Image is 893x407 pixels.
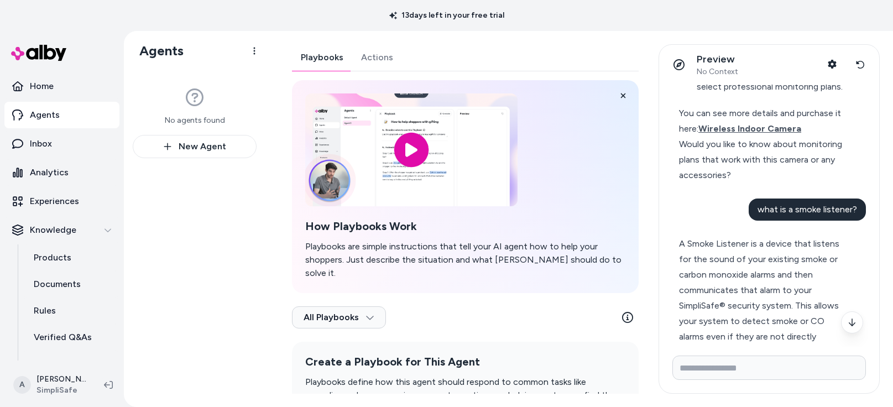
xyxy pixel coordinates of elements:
p: Home [30,80,54,93]
a: Analytics [4,159,119,186]
img: alby Logo [11,45,66,61]
a: Experiences [4,188,119,215]
span: A [13,376,31,394]
a: Home [4,73,119,100]
button: Playbooks [292,44,352,71]
button: A[PERSON_NAME]SimpliSafe [7,367,95,403]
p: Agents [30,108,60,122]
span: what is a smoke listener? [758,204,857,215]
div: A Smoke Listener is a device that listens for the sound of your existing smoke or carbon monoxide... [679,236,850,391]
p: Inbox [30,137,52,150]
h2: How Playbooks Work [305,220,625,233]
p: Knowledge [30,223,76,237]
button: All Playbooks [292,306,386,328]
p: Documents [34,278,81,291]
a: Rules [23,298,119,324]
a: Reviews [23,351,119,377]
p: Rules [34,304,56,317]
a: Verified Q&As [23,324,119,351]
p: Analytics [30,166,69,179]
button: Knowledge [4,217,119,243]
a: Inbox [4,131,119,157]
div: Would you like to know about monitoring plans that work with this camera or any accessories? [679,137,850,183]
span: No Context [697,67,738,77]
p: Playbooks are simple instructions that tell your AI agent how to help your shoppers. Just describ... [305,240,625,280]
span: All Playbooks [304,312,374,323]
a: Agents [4,102,119,128]
a: Products [23,244,119,271]
p: Products [34,251,71,264]
p: Experiences [30,195,79,208]
span: SimpliSafe [36,385,86,396]
p: Verified Q&As [34,331,92,344]
a: Documents [23,271,119,298]
p: Reviews [34,357,67,371]
p: [PERSON_NAME] [36,374,86,385]
p: Preview [697,53,738,66]
button: New Agent [133,135,257,158]
p: 13 days left in your free trial [383,10,511,21]
h2: Create a Playbook for This Agent [305,355,625,369]
button: Actions [352,44,402,71]
span: Wireless Indoor Camera [698,123,801,134]
div: You can see more details and purchase it here: [679,106,850,137]
input: Write your prompt here [672,356,866,380]
p: No agents found [165,115,225,126]
h1: Agents [130,43,184,59]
